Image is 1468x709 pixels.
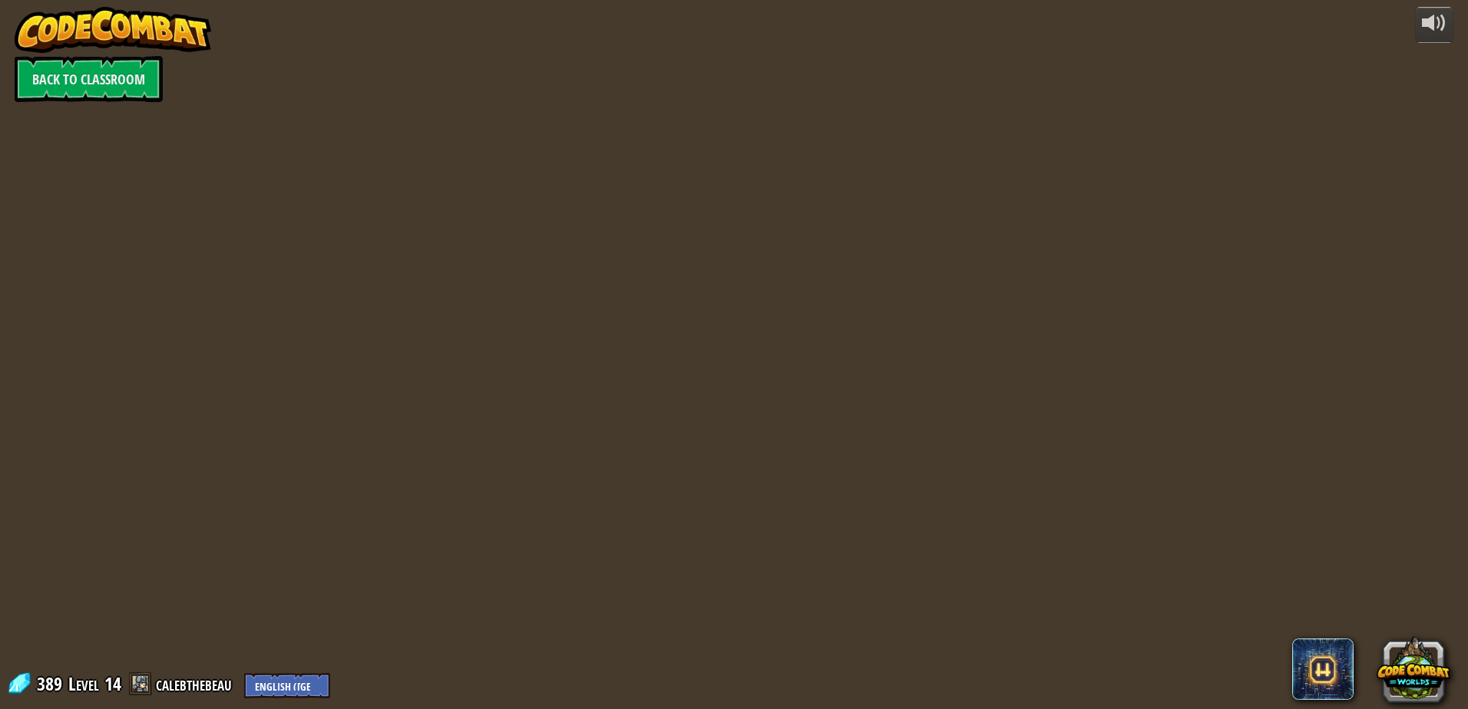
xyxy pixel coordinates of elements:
button: CodeCombat Worlds on Roblox [1377,632,1450,705]
span: 389 [37,671,67,696]
img: CodeCombat - Learn how to code by playing a game [15,7,211,53]
a: Back to Classroom [15,56,163,102]
span: CodeCombat AI HackStack [1292,638,1354,700]
a: calebthebeau [156,671,236,696]
span: Level [68,671,99,697]
button: Adjust volume [1415,7,1453,43]
span: 14 [104,671,121,696]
